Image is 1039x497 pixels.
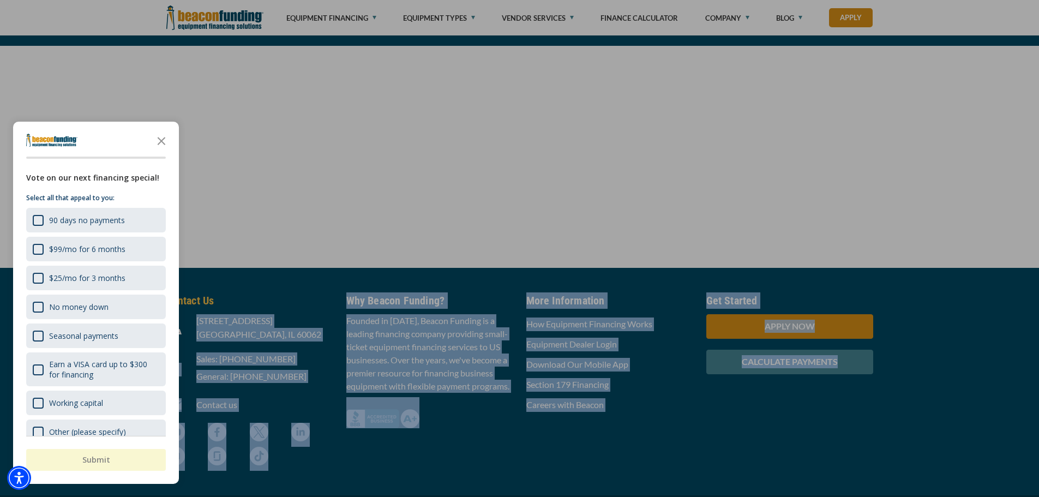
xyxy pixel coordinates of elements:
[7,466,31,490] div: Accessibility Menu
[49,359,159,380] div: Earn a VISA card up to $300 for financing
[49,244,125,254] div: $99/mo for 6 months
[26,449,166,471] button: Submit
[49,215,125,225] div: 90 days no payments
[49,398,103,408] div: Working capital
[49,331,118,341] div: Seasonal payments
[151,129,172,151] button: Close the survey
[26,352,166,386] div: Earn a VISA card up to $300 for financing
[49,302,109,312] div: No money down
[26,208,166,232] div: 90 days no payments
[49,427,126,437] div: Other (please specify)
[26,266,166,290] div: $25/mo for 3 months
[26,295,166,319] div: No money down
[26,237,166,261] div: $99/mo for 6 months
[13,122,179,484] div: Survey
[26,134,77,147] img: Company logo
[26,193,166,203] p: Select all that appeal to you:
[26,324,166,348] div: Seasonal payments
[26,172,166,184] div: Vote on our next financing special!
[26,391,166,415] div: Working capital
[26,420,166,444] div: Other (please specify)
[49,273,125,283] div: $25/mo for 3 months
